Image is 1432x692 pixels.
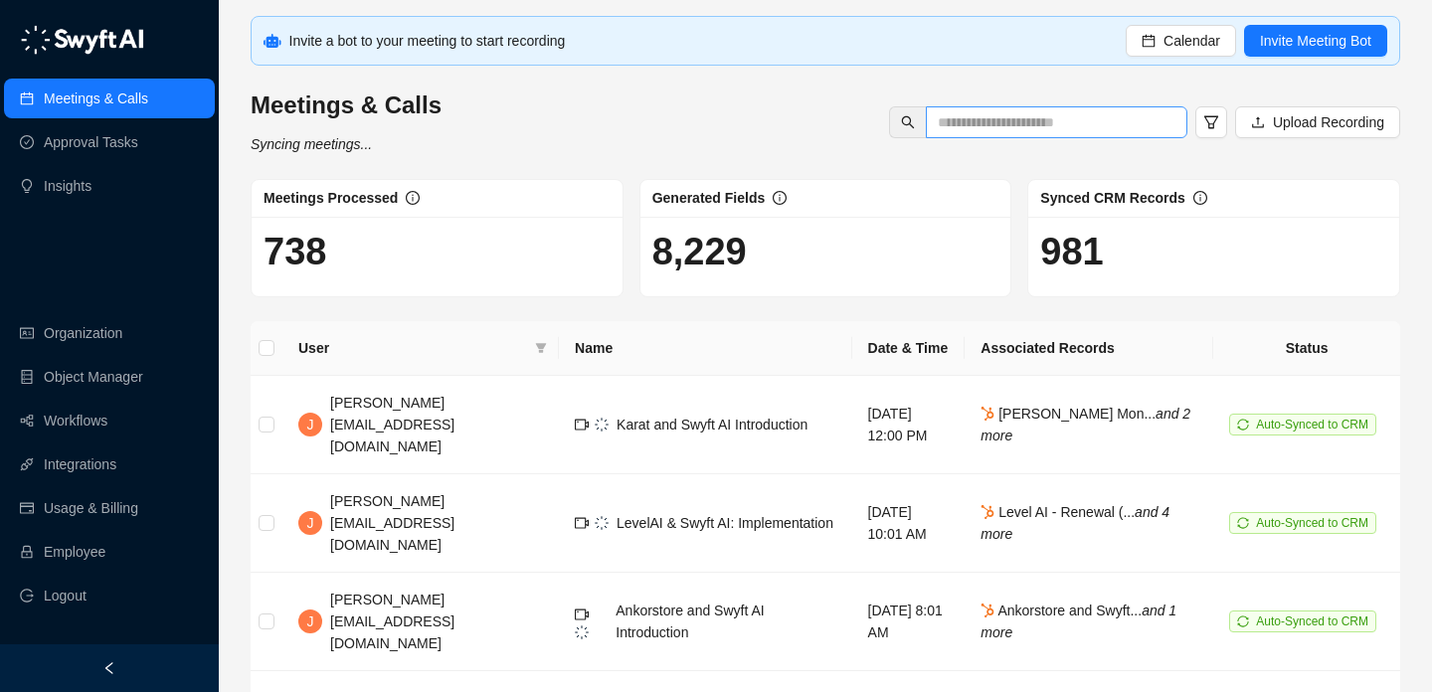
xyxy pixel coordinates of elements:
[330,592,454,651] span: [PERSON_NAME][EMAIL_ADDRESS][DOMAIN_NAME]
[1256,516,1368,530] span: Auto-Synced to CRM
[1251,115,1265,129] span: upload
[44,576,87,615] span: Logout
[1040,190,1184,206] span: Synced CRM Records
[1213,321,1400,376] th: Status
[44,357,143,397] a: Object Manager
[901,115,915,129] span: search
[1256,418,1368,432] span: Auto-Synced to CRM
[44,122,138,162] a: Approval Tasks
[852,321,966,376] th: Date & Time
[251,136,372,152] i: Syncing meetings...
[330,395,454,454] span: [PERSON_NAME][EMAIL_ADDRESS][DOMAIN_NAME]
[289,33,566,49] span: Invite a bot to your meeting to start recording
[652,190,766,206] span: Generated Fields
[595,418,609,432] img: logo-small-inverted-DW8HDUn_.png
[852,376,966,474] td: [DATE] 12:00 PM
[307,512,314,534] span: J
[44,401,107,440] a: Workflows
[575,625,589,639] img: logo-small-inverted-DW8HDUn_.png
[531,333,551,363] span: filter
[981,603,1176,640] span: Ankorstore and Swyft...
[20,589,34,603] span: logout
[1237,615,1249,627] span: sync
[44,488,138,528] a: Usage & Billing
[1126,25,1236,57] button: Calendar
[1237,419,1249,431] span: sync
[535,342,547,354] span: filter
[575,516,589,530] span: video-camera
[44,79,148,118] a: Meetings & Calls
[307,610,314,632] span: J
[1273,111,1384,133] span: Upload Recording
[44,313,122,353] a: Organization
[981,406,1190,443] i: and 2 more
[575,418,589,432] span: video-camera
[981,504,1169,542] span: Level AI - Renewal (...
[1237,517,1249,529] span: sync
[1256,614,1368,628] span: Auto-Synced to CRM
[1163,30,1220,52] span: Calendar
[1142,34,1156,48] span: calendar
[981,504,1169,542] i: and 4 more
[981,406,1190,443] span: [PERSON_NAME] Mon...
[1193,191,1207,205] span: info-circle
[20,25,144,55] img: logo-05li4sbe.png
[852,474,966,573] td: [DATE] 10:01 AM
[44,166,91,206] a: Insights
[1235,106,1400,138] button: Upload Recording
[1040,229,1387,274] h1: 981
[251,89,442,121] h3: Meetings & Calls
[307,414,314,435] span: J
[559,321,852,376] th: Name
[330,493,454,553] span: [PERSON_NAME][EMAIL_ADDRESS][DOMAIN_NAME]
[1260,30,1371,52] span: Invite Meeting Bot
[965,321,1213,376] th: Associated Records
[773,191,787,205] span: info-circle
[617,417,807,432] span: Karat and Swyft AI Introduction
[981,603,1176,640] i: and 1 more
[595,516,609,530] img: logo-small-inverted-DW8HDUn_.png
[575,607,589,621] span: video-camera
[1203,114,1219,130] span: filter
[44,532,105,572] a: Employee
[264,229,611,274] h1: 738
[44,444,116,484] a: Integrations
[652,229,999,274] h1: 8,229
[852,573,966,671] td: [DATE] 8:01 AM
[616,603,764,640] span: Ankorstore and Swyft AI Introduction
[264,190,398,206] span: Meetings Processed
[298,337,527,359] span: User
[617,515,833,531] span: LevelAI & Swyft AI: Implementation
[1244,25,1387,57] button: Invite Meeting Bot
[406,191,420,205] span: info-circle
[102,661,116,675] span: left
